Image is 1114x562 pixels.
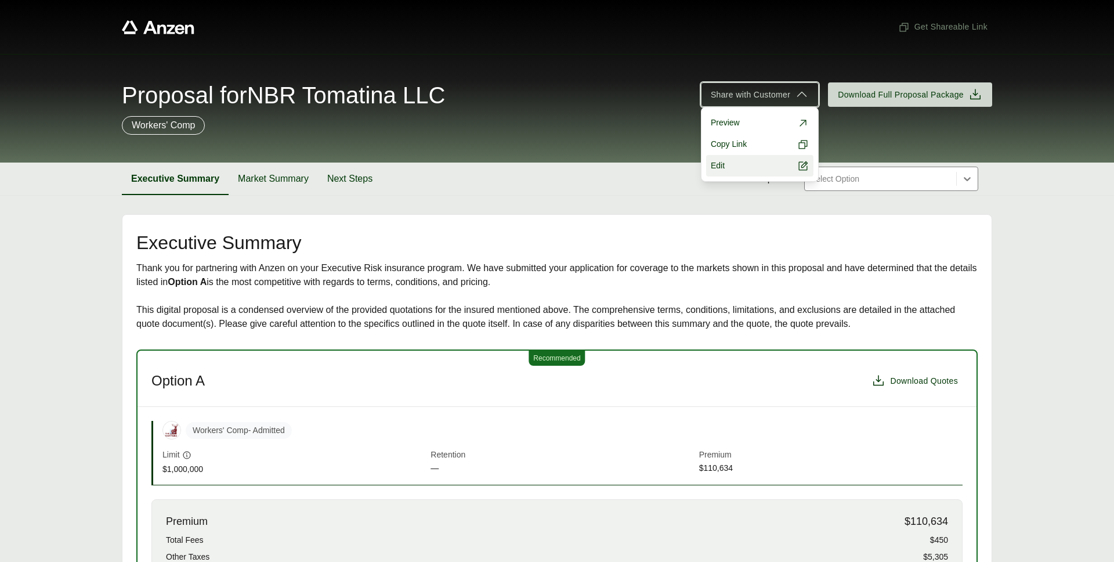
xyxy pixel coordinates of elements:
img: Hartford [163,421,180,439]
span: — [431,462,694,475]
span: Premium [699,449,963,462]
span: $110,634 [905,514,948,529]
div: Thank you for partnering with Anzen on your Executive Risk insurance program. We have submitted y... [136,261,978,331]
a: Preview [706,112,813,134]
button: Get Shareable Link [894,16,992,38]
span: Limit [162,449,180,461]
button: Executive Summary [122,163,229,195]
span: Proposal for NBR Tomatina LLC [122,84,445,107]
span: Preview [711,117,740,129]
span: $110,634 [699,462,963,475]
button: Download Quotes [867,369,963,392]
span: $450 [930,534,948,546]
span: Workers' Comp - Admitted [186,422,292,439]
a: Edit [706,155,813,176]
button: Share with Customer [701,82,819,107]
button: Market Summary [229,163,318,195]
span: $1,000,000 [162,463,426,475]
span: Get Shareable Link [898,21,988,33]
span: Copy Link [711,138,747,150]
h2: Executive Summary [136,233,978,252]
span: Retention [431,449,694,462]
h3: Option A [151,372,205,390]
span: Share with Customer [711,89,790,101]
button: Copy Link [706,134,813,155]
span: Download Quotes [890,375,958,387]
span: Premium [166,514,208,529]
span: Total Fees [166,534,204,546]
span: Download Full Proposal Package [838,89,964,101]
p: Workers' Comp [132,118,195,132]
strong: Option A [168,277,207,287]
span: Edit [711,160,725,172]
a: Anzen website [122,20,194,34]
button: Download Full Proposal Package [828,82,992,107]
button: Next Steps [318,163,382,195]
